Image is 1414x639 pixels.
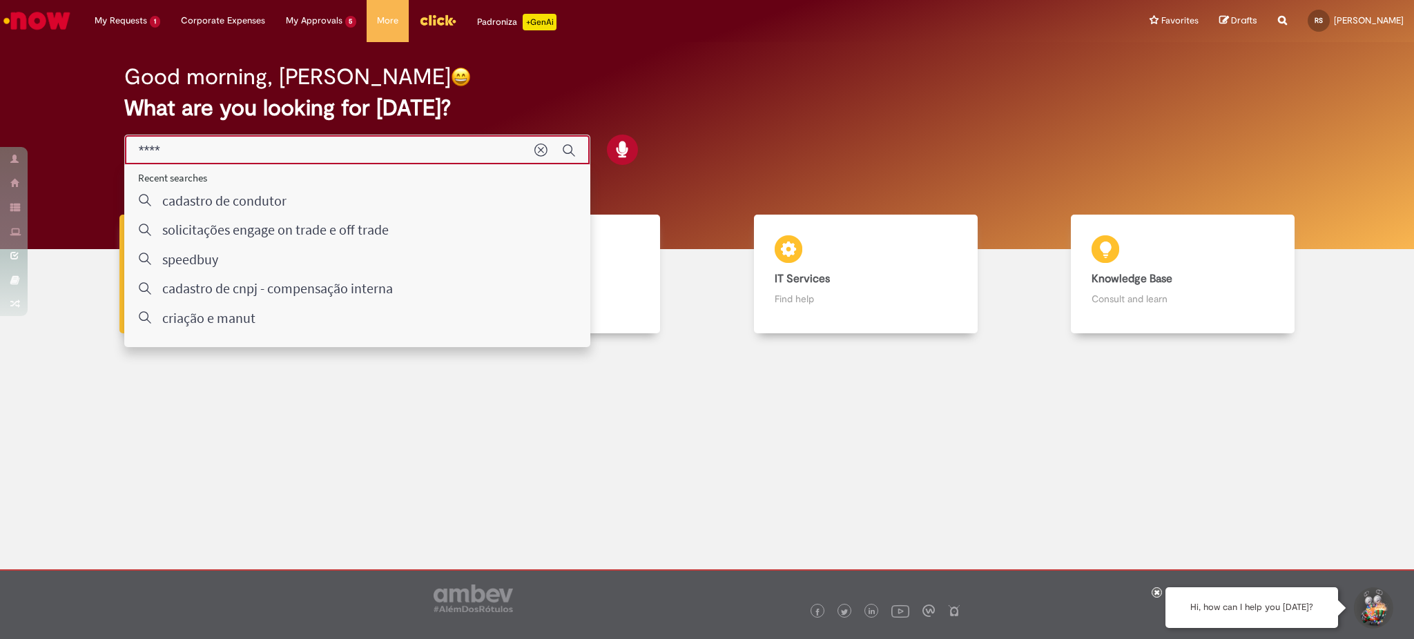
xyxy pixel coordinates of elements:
[1352,587,1393,629] button: Start Support Conversation
[948,604,960,617] img: logo_footer_naosei.png
[922,604,935,617] img: logo_footer_workplace.png
[1334,14,1404,26] span: [PERSON_NAME]
[477,14,556,30] div: Padroniza
[377,14,398,28] span: More
[1219,14,1257,28] a: Drafts
[451,67,471,87] img: happy-face.png
[181,14,265,28] span: Corporate Expenses
[1231,14,1257,27] span: Drafts
[523,14,556,30] p: +GenAi
[1165,587,1338,628] div: Hi, how can I help you [DATE]?
[1315,16,1323,25] span: RS
[1161,14,1199,28] span: Favorites
[286,14,342,28] span: My Approvals
[345,16,357,28] span: 5
[72,215,390,334] a: Clear up doubts Clear up doubts with Lupi Assist and Gen AI
[1092,292,1274,306] p: Consult and learn
[150,16,160,28] span: 1
[869,608,875,616] img: logo_footer_linkedin.png
[434,584,513,612] img: logo_footer_ambev_rotulo_gray.png
[1092,272,1172,286] b: Knowledge Base
[841,609,848,616] img: logo_footer_twitter.png
[95,14,147,28] span: My Requests
[814,609,821,616] img: logo_footer_facebook.png
[891,602,909,620] img: logo_footer_youtube.png
[707,215,1025,334] a: IT Services Find help
[775,272,830,286] b: IT Services
[1,7,72,35] img: ServiceNow
[124,65,451,89] h2: Good morning, [PERSON_NAME]
[419,10,456,30] img: click_logo_yellow_360x200.png
[124,96,1290,120] h2: What are you looking for [DATE]?
[775,292,957,306] p: Find help
[1025,215,1342,334] a: Knowledge Base Consult and learn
